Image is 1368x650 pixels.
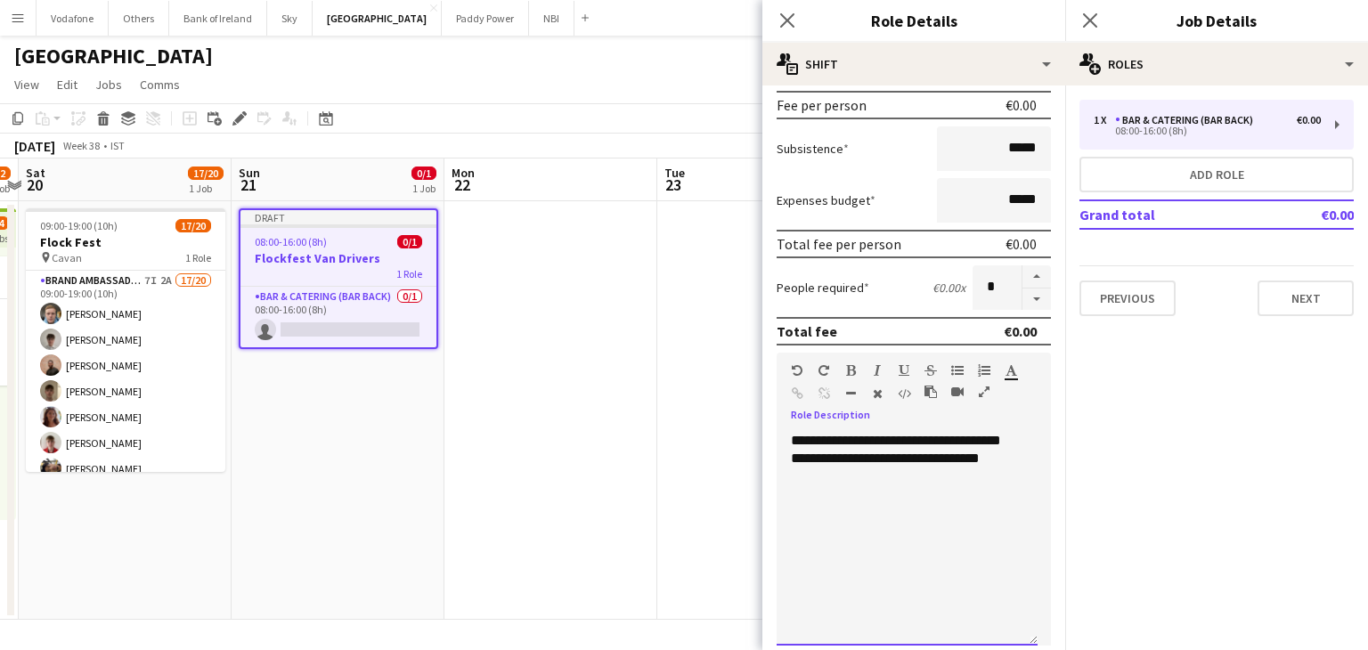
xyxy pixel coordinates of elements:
a: Jobs [88,73,129,96]
div: Total fee [777,322,837,340]
button: Bank of Ireland [169,1,267,36]
span: 17/20 [175,219,211,232]
div: Fee per person [777,96,867,114]
h3: Flock Fest [26,234,225,250]
a: Edit [50,73,85,96]
button: Redo [818,363,830,378]
div: [DATE] [14,137,55,155]
h3: Flockfest Van Drivers [240,250,436,266]
td: €0.00 [1269,200,1354,229]
button: Add role [1079,157,1354,192]
span: Week 38 [59,139,103,152]
span: 0/1 [397,235,422,248]
button: Increase [1022,265,1051,288]
span: 08:00-16:00 (8h) [255,235,327,248]
div: IST [110,139,125,152]
button: Strikethrough [924,363,937,378]
span: View [14,77,39,93]
a: View [7,73,46,96]
td: Grand total [1079,200,1269,229]
div: Shift [762,43,1065,85]
button: Clear Formatting [871,386,883,401]
h3: Role Details [762,9,1065,32]
button: [GEOGRAPHIC_DATA] [313,1,442,36]
button: Unordered List [951,363,964,378]
label: People required [777,280,869,296]
span: 22 [449,175,475,195]
button: Text Color [1005,363,1017,378]
span: 09:00-19:00 (10h) [40,219,118,232]
button: Undo [791,363,803,378]
button: Sky [267,1,313,36]
h3: Job Details [1065,9,1368,32]
div: €0.00 x [932,280,965,296]
div: €0.00 [1006,235,1037,253]
button: HTML Code [898,386,910,401]
span: Cavan [52,251,82,264]
app-card-role: Bar & Catering (Bar Back)0/108:00-16:00 (8h) [240,287,436,347]
div: €0.00 [1006,96,1037,114]
span: Sat [26,165,45,181]
button: Insert video [951,385,964,399]
button: Vodafone [37,1,109,36]
button: Fullscreen [978,385,990,399]
h1: [GEOGRAPHIC_DATA] [14,43,213,69]
span: 23 [662,175,685,195]
div: Roles [1065,43,1368,85]
button: Next [1258,280,1354,316]
label: Expenses budget [777,192,875,208]
app-job-card: Draft08:00-16:00 (8h)0/1Flockfest Van Drivers1 RoleBar & Catering (Bar Back)0/108:00-16:00 (8h) [239,208,438,349]
span: 1 Role [396,267,422,280]
div: Total fee per person [777,235,901,253]
button: Paddy Power [442,1,529,36]
button: Paste as plain text [924,385,937,399]
span: 20 [23,175,45,195]
span: 0/1 [411,167,436,180]
span: 1 Role [185,251,211,264]
button: Bold [844,363,857,378]
span: Comms [140,77,180,93]
div: Draft [240,210,436,224]
button: NBI [529,1,574,36]
span: Mon [452,165,475,181]
button: Italic [871,363,883,378]
button: Previous [1079,280,1176,316]
button: Horizontal Line [844,386,857,401]
button: Decrease [1022,288,1051,311]
span: Tue [664,165,685,181]
span: 21 [236,175,260,195]
button: Underline [898,363,910,378]
app-job-card: 09:00-19:00 (10h)17/20Flock Fest Cavan1 RoleBrand Ambassador7I2A17/2009:00-19:00 (10h)[PERSON_NAM... [26,208,225,472]
div: €0.00 [1004,322,1037,340]
div: 1 Job [412,182,436,195]
button: Ordered List [978,363,990,378]
button: Others [109,1,169,36]
div: €0.00 [1297,114,1321,126]
span: Edit [57,77,77,93]
div: 1 x [1094,114,1115,126]
label: Subsistence [777,141,849,157]
span: 17/20 [188,167,224,180]
div: 1 Job [189,182,223,195]
span: Jobs [95,77,122,93]
a: Comms [133,73,187,96]
div: 08:00-16:00 (8h) [1094,126,1321,135]
span: Sun [239,165,260,181]
div: Bar & Catering (Bar Back) [1115,114,1260,126]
